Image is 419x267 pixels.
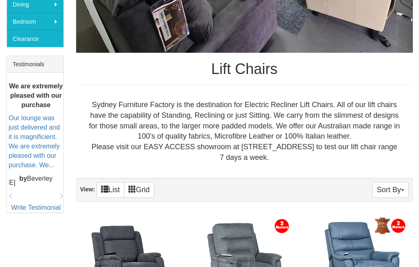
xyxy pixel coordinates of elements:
button: Sort By [372,182,409,198]
a: Grid [124,182,154,198]
p: Beverley [9,174,63,183]
a: Write Testimonial [11,204,61,211]
div: Testimonials [7,56,63,73]
h1: Lift Chairs [76,61,413,77]
a: Bedroom [7,13,63,30]
div: Sydney Furniture Factory is the destination for Electric Recliner Lift Chairs. All of our lift ch... [83,100,406,163]
a: List [97,182,124,198]
strong: View: [80,186,95,193]
b: by [19,175,27,182]
a: Clearance [7,30,63,47]
a: Our lounge was just delivered and it is magnificient. We are extremely pleased with our purchase.... [9,114,60,168]
b: We are extremely pleased with our purchase [9,83,63,108]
